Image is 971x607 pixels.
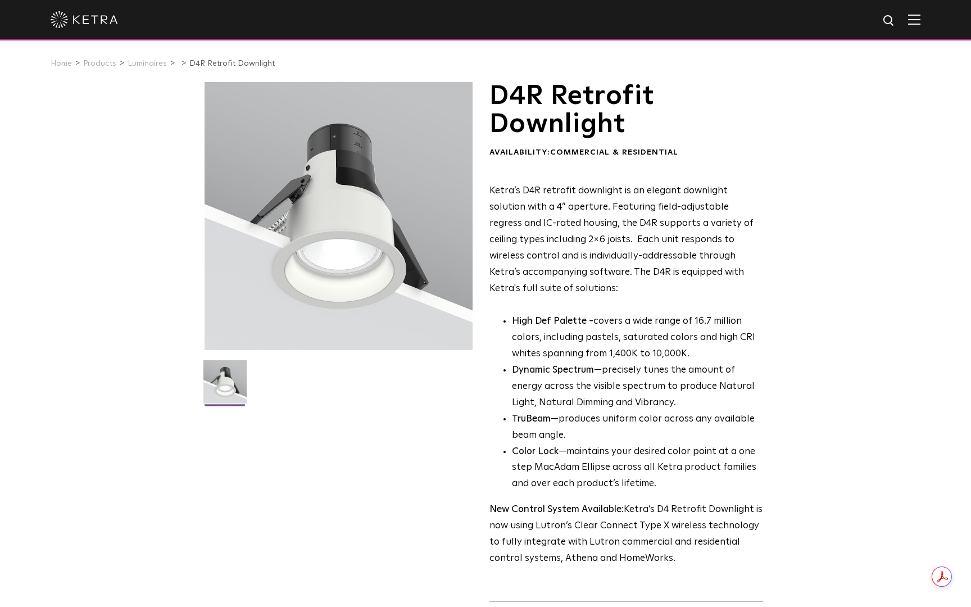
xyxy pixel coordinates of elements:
[51,60,72,67] a: Home
[203,360,247,412] img: D4R Retrofit Downlight
[512,414,551,424] strong: TruBeam
[512,363,763,411] li: —precisely tunes the amount of energy across the visible spectrum to produce Natural Light, Natur...
[128,60,167,67] a: Luminaires
[489,502,763,567] p: Ketra’s D4 Retrofit Downlight is now using Lutron’s Clear Connect Type X wireless technology to f...
[882,14,896,28] img: search icon
[550,148,678,156] span: Commercial & Residential
[512,411,763,444] li: —produces uniform color across any available beam angle.
[83,60,116,67] a: Products
[512,447,559,456] strong: Color Lock
[189,60,275,67] a: D4R Retrofit Downlight
[489,183,763,297] p: Ketra’s D4R retrofit downlight is an elegant downlight solution with a 4” aperture. Featuring fie...
[512,365,594,375] strong: Dynamic Spectrum
[51,11,118,28] img: ketra-logo-2019-white
[908,14,920,25] img: Hamburger%20Nav.svg
[489,505,624,514] strong: New Control System Available:
[489,82,763,139] h1: D4R Retrofit Downlight
[512,444,763,493] li: —maintains your desired color point at a one step MacAdam Ellipse across all Ketra product famili...
[489,147,763,158] div: Availability:
[512,316,593,326] strong: High Def Palette -
[512,314,763,363] p: covers a wide range of 16.7 million colors, including pastels, saturated colors and high CRI whit...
